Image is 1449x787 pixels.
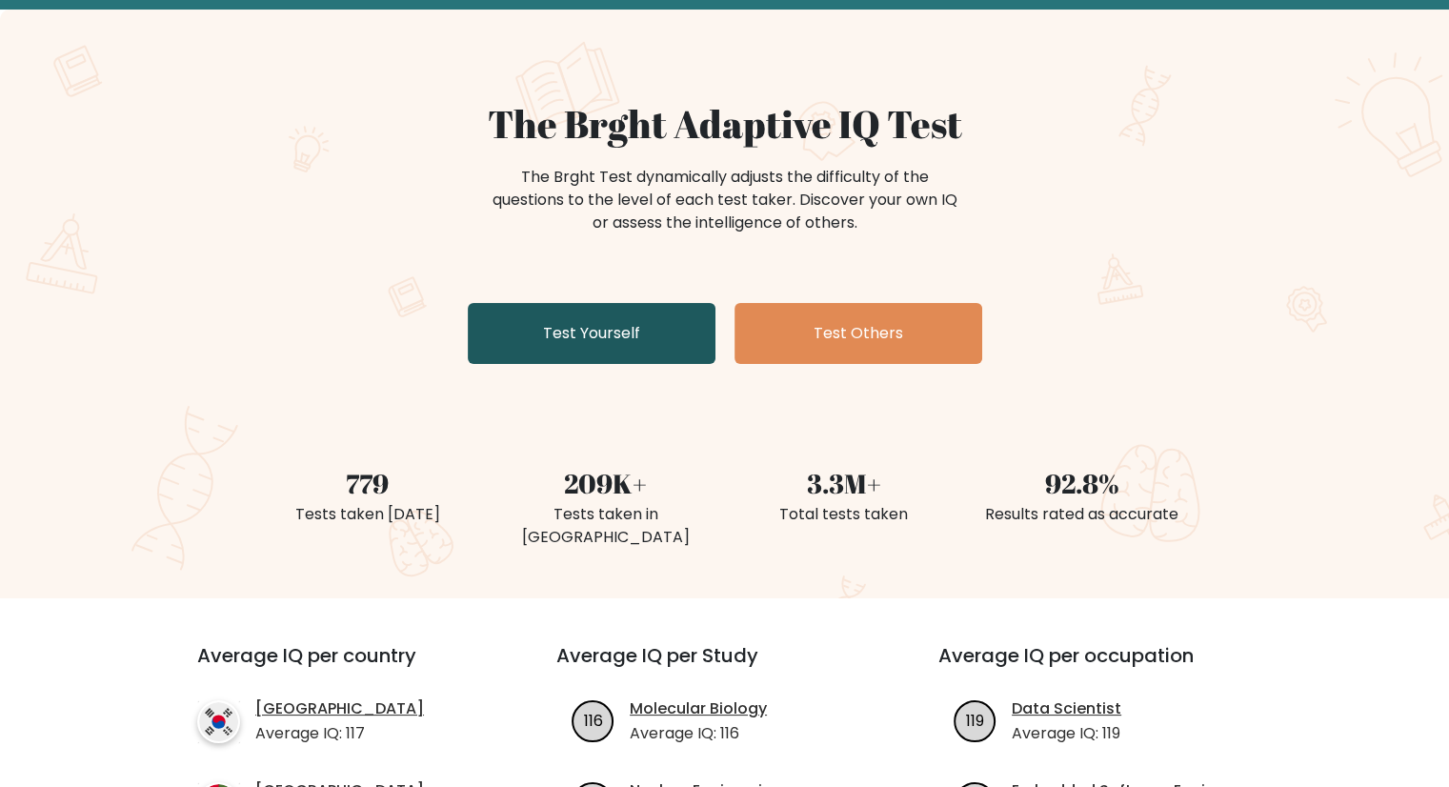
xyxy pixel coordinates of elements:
[260,503,475,526] div: Tests taken [DATE]
[735,303,982,364] a: Test Others
[630,697,767,720] a: Molecular Biology
[966,709,984,731] text: 119
[487,166,963,234] div: The Brght Test dynamically adjusts the difficulty of the questions to the level of each test take...
[1012,722,1121,745] p: Average IQ: 119
[255,722,424,745] p: Average IQ: 117
[498,503,714,549] div: Tests taken in [GEOGRAPHIC_DATA]
[630,722,767,745] p: Average IQ: 116
[556,644,893,690] h3: Average IQ per Study
[736,463,952,503] div: 3.3M+
[498,463,714,503] div: 209K+
[1012,697,1121,720] a: Data Scientist
[255,697,424,720] a: [GEOGRAPHIC_DATA]
[975,463,1190,503] div: 92.8%
[197,700,240,743] img: country
[975,503,1190,526] div: Results rated as accurate
[584,709,603,731] text: 116
[938,644,1275,690] h3: Average IQ per occupation
[260,463,475,503] div: 779
[260,101,1190,147] h1: The Brght Adaptive IQ Test
[197,644,488,690] h3: Average IQ per country
[468,303,715,364] a: Test Yourself
[736,503,952,526] div: Total tests taken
